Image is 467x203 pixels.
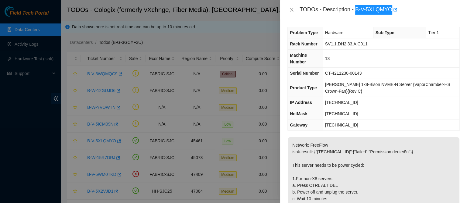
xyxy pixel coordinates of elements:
[325,30,344,35] span: Hardware
[290,100,312,105] span: IP Address
[290,53,307,64] span: Machine Number
[289,7,294,12] span: close
[376,30,394,35] span: Sub Type
[290,85,317,90] span: Product Type
[325,123,358,127] span: [TECHNICAL_ID]
[325,82,450,94] span: [PERSON_NAME] 1x8-Bison NVME-N Server {VaporChamber-HS Crown-Fan}{Rev C}
[290,30,318,35] span: Problem Type
[428,30,439,35] span: Tier 1
[325,111,358,116] span: [TECHNICAL_ID]
[287,7,296,13] button: Close
[300,5,460,15] div: TODOs - Description - B-V-5XLQMYO
[325,56,330,61] span: 13
[325,41,368,46] span: SV1.1.DH2.33.A.C011
[290,71,319,76] span: Serial Number
[325,71,362,76] span: CT-4211230-00143
[325,100,358,105] span: [TECHNICAL_ID]
[290,123,307,127] span: Gateway
[290,111,307,116] span: NetMask
[290,41,317,46] span: Rack Number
